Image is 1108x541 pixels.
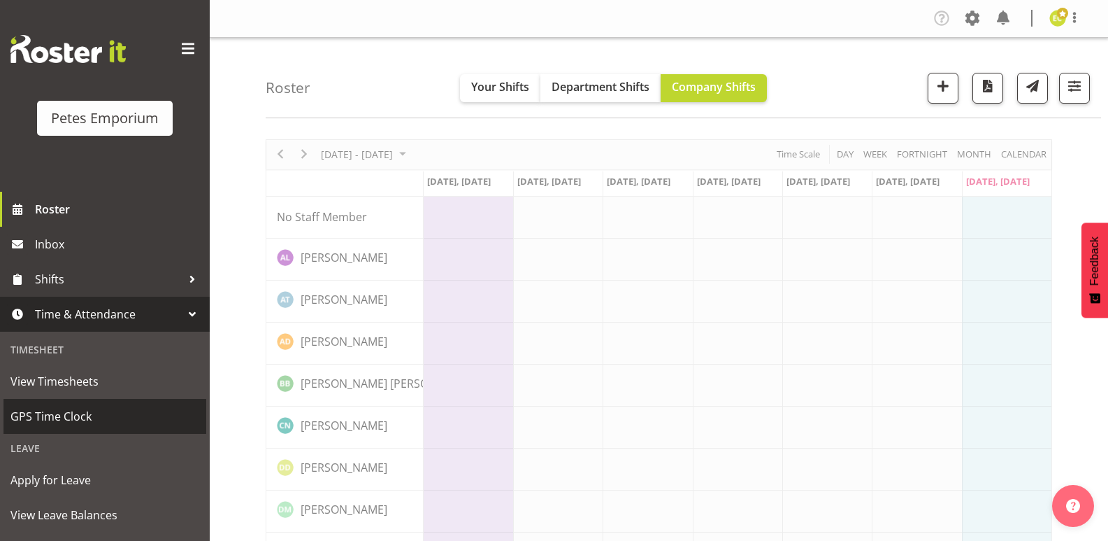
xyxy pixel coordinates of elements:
button: Department Shifts [540,74,661,102]
span: GPS Time Clock [10,406,199,427]
button: Company Shifts [661,74,767,102]
span: Shifts [35,269,182,290]
span: Feedback [1088,237,1101,286]
button: Send a list of all shifts for the selected filtered period to all rostered employees. [1017,73,1048,104]
img: Rosterit website logo [10,35,126,63]
button: Feedback - Show survey [1081,223,1108,318]
img: help-xxl-2.png [1066,499,1080,513]
button: Add a new shift [928,73,958,104]
button: Filter Shifts [1059,73,1090,104]
span: View Timesheets [10,371,199,392]
span: View Leave Balances [10,505,199,526]
span: Roster [35,199,203,220]
a: Apply for Leave [3,463,206,498]
h4: Roster [266,80,310,96]
span: Company Shifts [672,79,756,94]
button: Your Shifts [460,74,540,102]
a: GPS Time Clock [3,399,206,434]
a: View Leave Balances [3,498,206,533]
span: Time & Attendance [35,304,182,325]
a: View Timesheets [3,364,206,399]
img: emma-croft7499.jpg [1049,10,1066,27]
span: Department Shifts [552,79,649,94]
div: Timesheet [3,335,206,364]
div: Leave [3,434,206,463]
button: Download a PDF of the roster according to the set date range. [972,73,1003,104]
div: Petes Emporium [51,108,159,129]
span: Your Shifts [471,79,529,94]
span: Apply for Leave [10,470,199,491]
span: Inbox [35,234,203,255]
